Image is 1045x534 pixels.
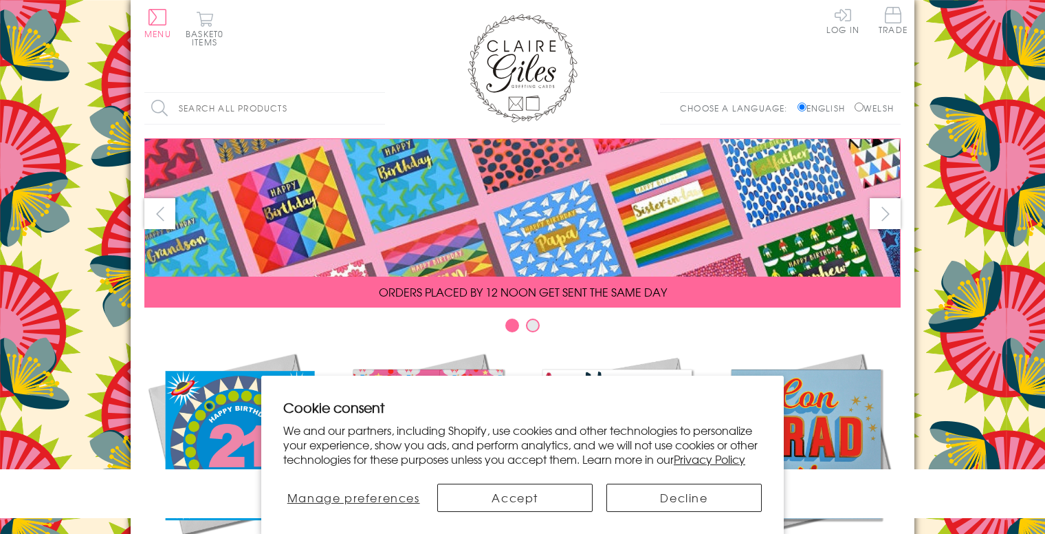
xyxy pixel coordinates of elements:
span: Trade [879,7,907,34]
span: ORDERS PLACED BY 12 NOON GET SENT THE SAME DAY [379,284,667,300]
a: Privacy Policy [674,451,745,467]
button: Manage preferences [283,484,423,512]
button: Accept [437,484,593,512]
button: prev [144,198,175,229]
button: Basket0 items [186,11,223,46]
button: Carousel Page 1 (Current Slide) [505,319,519,332]
button: Decline [606,484,762,512]
a: Log In [826,7,859,34]
button: Menu [144,9,171,38]
input: Welsh [855,103,863,111]
a: Trade [879,7,907,36]
input: Search all products [144,93,385,124]
input: Search [371,93,385,124]
input: English [797,103,806,111]
div: Carousel Pagination [144,318,901,339]
span: Menu [144,28,171,40]
label: Welsh [855,102,894,114]
img: Claire Giles Greetings Cards [467,14,577,122]
button: next [870,198,901,229]
h2: Cookie consent [283,398,762,417]
p: Choose a language: [680,102,795,114]
span: 0 items [192,28,223,48]
label: English [797,102,852,114]
button: Carousel Page 2 [526,319,540,332]
p: We and our partners, including Shopify, use cookies and other technologies to personalize your ex... [283,423,762,466]
span: Manage preferences [287,489,420,506]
